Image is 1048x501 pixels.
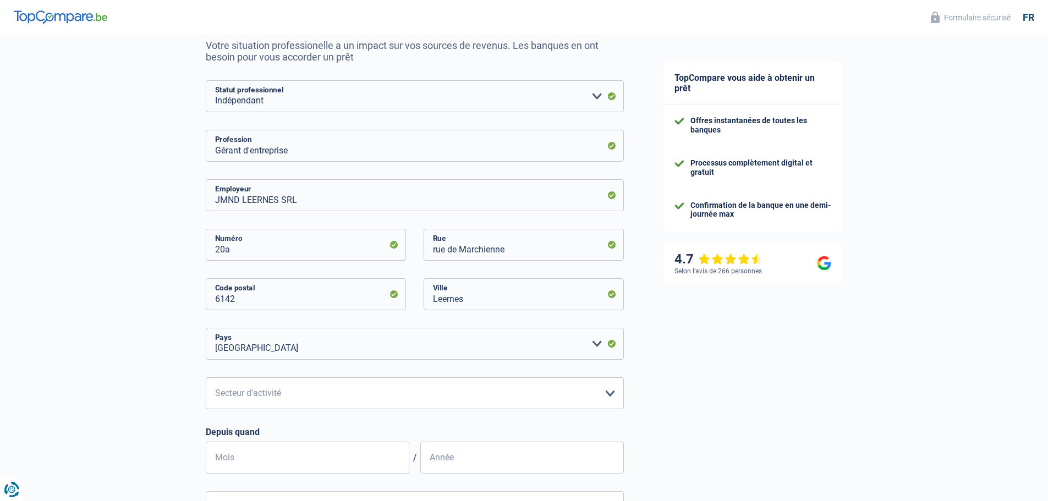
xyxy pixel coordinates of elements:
div: Selon l’avis de 266 personnes [674,267,762,275]
img: TopCompare Logo [14,10,107,24]
div: fr [1023,12,1034,24]
div: Offres instantanées de toutes les banques [690,116,831,135]
input: MM [206,442,409,474]
input: AAAA [420,442,624,474]
label: Depuis quand [206,427,624,437]
div: Processus complètement digital et gratuit [690,158,831,177]
button: Formulaire sécurisé [924,8,1017,26]
div: Confirmation de la banque en une demi-journée max [690,201,831,219]
span: / [409,453,420,463]
div: 4.7 [674,251,763,267]
p: Votre situation professionelle a un impact sur vos sources de revenus. Les banques en ont besoin ... [206,40,624,63]
div: TopCompare vous aide à obtenir un prêt [663,62,842,105]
